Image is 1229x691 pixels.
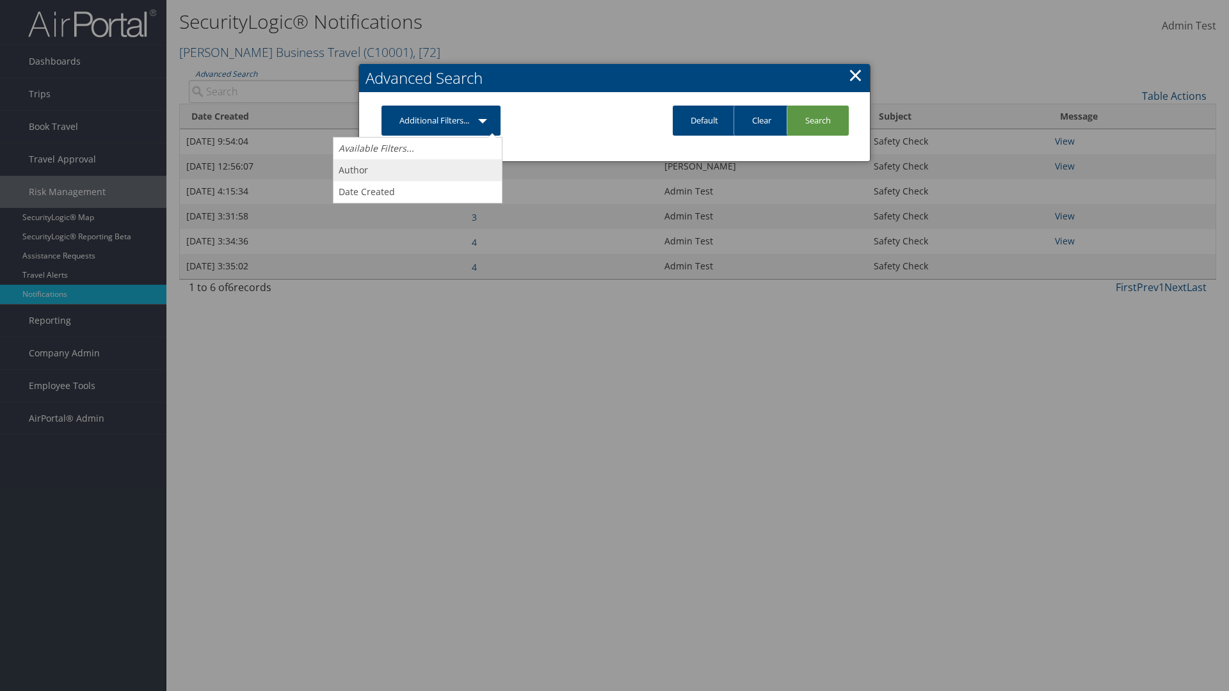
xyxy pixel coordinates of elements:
[333,159,502,181] a: Author
[787,106,849,136] a: Search
[848,62,863,88] a: Close
[333,181,502,203] a: Date Created
[339,142,414,154] i: Available Filters...
[673,106,736,136] a: Default
[734,106,789,136] a: Clear
[382,106,501,136] a: Additional Filters...
[359,64,870,92] h2: Advanced Search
